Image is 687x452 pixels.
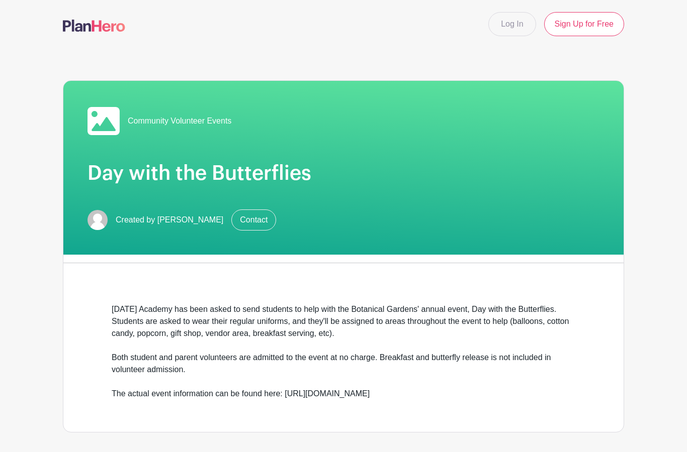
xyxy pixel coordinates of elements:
h1: Day with the Butterflies [88,161,599,185]
span: Created by [PERSON_NAME] [116,214,223,226]
a: Sign Up for Free [544,12,624,36]
a: Log In [488,12,536,36]
img: logo-507f7623f17ff9eddc593b1ce0a138ce2505c220e1c5a4e2b4648c50719b7d32.svg [63,20,125,32]
a: Contact [231,209,276,231]
img: default-ce2991bfa6775e67f084385cd625a349d9dcbb7a52a09fb2fda1e96e2d18dcdb.png [88,210,108,230]
div: [DATE] Academy has been asked to send students to help with the Botanical Gardens' annual event, ... [112,303,575,400]
span: Community Volunteer Events [128,115,231,127]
